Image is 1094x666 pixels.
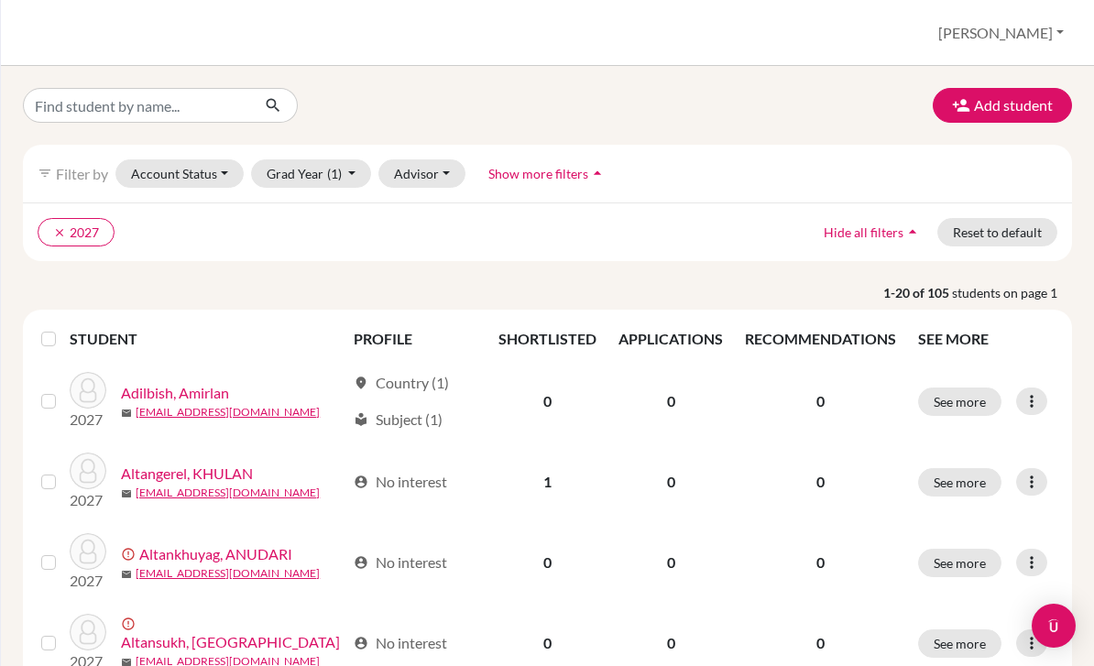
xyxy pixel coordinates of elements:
[1032,604,1076,648] div: Open Intercom Messenger
[918,468,1001,497] button: See more
[251,159,372,188] button: Grad Year(1)
[354,475,368,489] span: account_circle
[115,159,244,188] button: Account Status
[354,376,368,390] span: location_on
[136,565,320,582] a: [EMAIL_ADDRESS][DOMAIN_NAME]
[354,551,447,573] div: No interest
[136,485,320,501] a: [EMAIL_ADDRESS][DOMAIN_NAME]
[70,409,106,431] p: 2027
[70,614,106,650] img: Altansukh, TEMUULEN
[824,224,903,240] span: Hide all filters
[121,382,229,404] a: Adilbish, Amirlan
[56,165,108,182] span: Filter by
[70,489,106,511] p: 2027
[745,551,896,573] p: 0
[588,164,607,182] i: arrow_drop_up
[473,159,622,188] button: Show more filtersarrow_drop_up
[378,159,465,188] button: Advisor
[136,404,320,420] a: [EMAIL_ADDRESS][DOMAIN_NAME]
[607,317,734,361] th: APPLICATIONS
[734,317,907,361] th: RECOMMENDATIONS
[121,617,139,631] span: error_outline
[70,570,106,592] p: 2027
[487,522,607,603] td: 0
[918,549,1001,577] button: See more
[354,636,368,650] span: account_circle
[607,361,734,442] td: 0
[354,555,368,570] span: account_circle
[745,471,896,493] p: 0
[38,166,52,180] i: filter_list
[23,88,250,123] input: Find student by name...
[933,88,1072,123] button: Add student
[70,533,106,570] img: Altankhuyag, ANUDARI
[354,412,368,427] span: local_library
[930,16,1072,50] button: [PERSON_NAME]
[487,442,607,522] td: 1
[903,223,922,241] i: arrow_drop_up
[907,317,1065,361] th: SEE MORE
[883,283,952,302] strong: 1-20 of 105
[354,372,449,394] div: Country (1)
[327,166,342,181] span: (1)
[70,453,106,489] img: Altangerel, KHULAN
[121,569,132,580] span: mail
[121,631,340,653] a: Altansukh, [GEOGRAPHIC_DATA]
[121,408,132,419] span: mail
[745,390,896,412] p: 0
[488,166,588,181] span: Show more filters
[952,283,1072,302] span: students on page 1
[121,463,253,485] a: Altangerel, KHULAN
[53,226,66,239] i: clear
[607,522,734,603] td: 0
[487,361,607,442] td: 0
[121,488,132,499] span: mail
[139,543,292,565] a: Altankhuyag, ANUDARI
[808,218,937,246] button: Hide all filtersarrow_drop_up
[354,409,443,431] div: Subject (1)
[38,218,115,246] button: clear2027
[918,388,1001,416] button: See more
[745,632,896,654] p: 0
[121,547,139,562] span: error_outline
[70,372,106,409] img: Adilbish, Amirlan
[70,317,343,361] th: STUDENT
[354,471,447,493] div: No interest
[343,317,487,361] th: PROFILE
[937,218,1057,246] button: Reset to default
[918,629,1001,658] button: See more
[354,632,447,654] div: No interest
[487,317,607,361] th: SHORTLISTED
[607,442,734,522] td: 0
